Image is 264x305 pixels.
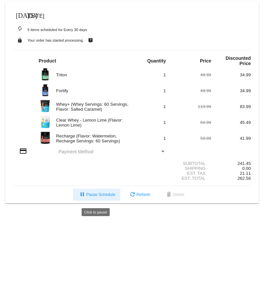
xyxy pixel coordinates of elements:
img: Recharge-60S-bottle-Image-Carousel-Watermelon.png [39,131,52,144]
mat-select: Payment Method [58,149,166,154]
small: Your order has started processing. [27,38,84,42]
small: 5 items scheduled for Every 30 days [13,28,87,32]
div: 41.99 [211,136,251,141]
img: Image-1-Carousel-Whey-5lb-Salted-Caramel.png [39,99,52,113]
div: 49.99 [171,72,211,77]
span: 21.11 [240,171,251,176]
div: 59.99 [171,136,211,141]
button: Refresh [123,189,156,201]
div: 49.99 [171,88,211,93]
img: Image-1-Carousel-Fortify-Transp.png [39,84,52,97]
img: Image-1-Carousel-Triton-Transp.png [39,68,52,81]
span: 1 [164,136,166,141]
div: Clear Whey - Lemon Lime (Flavor: Lemon Lime) [53,118,132,128]
span: 1 [164,104,166,109]
span: Refresh [129,192,150,197]
strong: Product [39,58,56,63]
div: Recharge (Flavor: Watermelon, Recharge Servings: 60 Servings) [53,133,132,143]
div: Est. Total [171,176,211,181]
div: Fortify [53,88,132,93]
div: 119.99 [171,104,211,109]
strong: Discounted Price [226,56,251,66]
div: Whey+ (Whey Servings: 60 Servings, Flavor: Salted Caramel) [53,102,132,112]
div: Subtotal [171,161,211,166]
mat-icon: autorenew [16,25,24,33]
mat-icon: lock [16,36,24,45]
button: Delete [160,189,190,201]
span: 1 [164,72,166,77]
div: 34.99 [211,88,251,93]
span: Delete [165,192,184,197]
strong: Quantity [147,58,166,63]
strong: Price [200,58,211,63]
span: 0.00 [242,166,251,171]
div: 83.99 [211,104,251,109]
div: Triton [53,72,132,77]
span: 262.56 [238,176,251,181]
mat-icon: delete [165,191,173,199]
div: 64.99 [171,120,211,125]
span: 1 [164,88,166,93]
mat-icon: refresh [129,191,136,199]
div: Est. Tax [171,171,211,176]
div: 241.45 [211,161,251,166]
mat-icon: pause [78,191,86,199]
span: Pause Schedule [78,192,115,197]
div: Shipping [171,166,211,171]
button: Pause Schedule [73,189,120,201]
mat-icon: live_help [87,36,94,45]
div: 45.49 [211,120,251,125]
span: 1 [164,120,166,125]
mat-icon: [DATE] [16,11,24,19]
span: Payment Method [58,149,94,154]
img: Image-1-Carousel-Whey-Clear-Lemon-Lime.png [39,115,52,129]
div: 34.99 [211,72,251,77]
mat-icon: credit_card [19,147,27,155]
